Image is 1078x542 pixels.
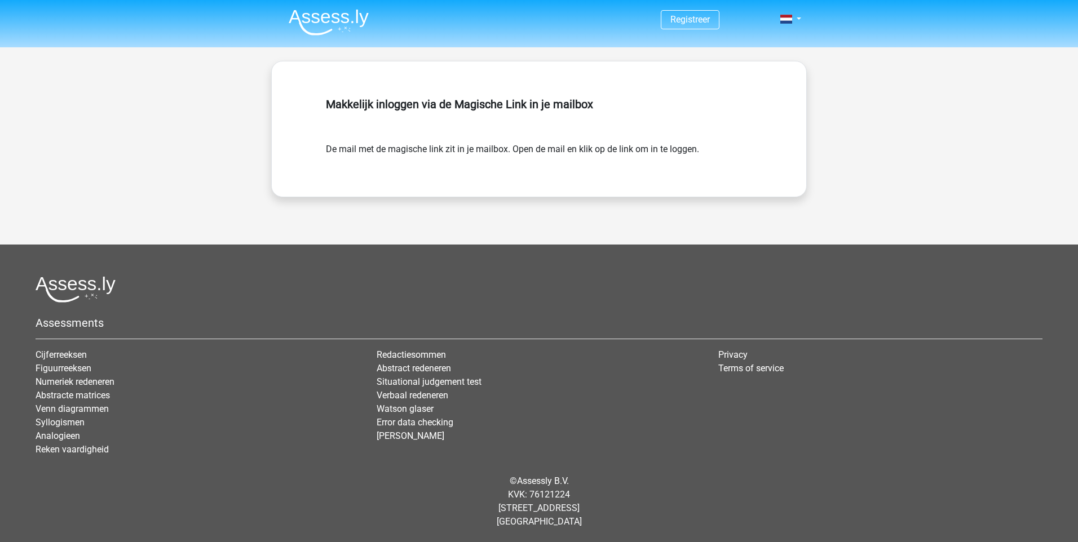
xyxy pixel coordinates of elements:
[36,349,87,360] a: Cijferreeksen
[377,417,453,428] a: Error data checking
[36,390,110,401] a: Abstracte matrices
[27,465,1051,537] div: © KVK: 76121224 [STREET_ADDRESS] [GEOGRAPHIC_DATA]
[289,9,369,35] img: Assessly
[36,444,109,455] a: Reken vaardigheid
[517,476,569,486] a: Assessly B.V.
[36,276,116,303] img: Assessly logo
[326,97,752,111] h5: Makkelijk inloggen via de Magische Link in je mailbox
[377,403,434,414] a: Watson glaser
[36,430,80,441] a: Analogieen
[670,14,710,25] a: Registreer
[718,349,748,360] a: Privacy
[377,349,446,360] a: Redactiesommen
[36,403,109,414] a: Venn diagrammen
[377,376,481,387] a: Situational judgement test
[36,363,91,374] a: Figuurreeksen
[36,316,1042,330] h5: Assessments
[326,143,752,156] form: De mail met de magische link zit in je mailbox. Open de mail en klik op de link om in te loggen.
[718,363,784,374] a: Terms of service
[36,417,85,428] a: Syllogismen
[377,363,451,374] a: Abstract redeneren
[36,376,114,387] a: Numeriek redeneren
[377,430,444,441] a: [PERSON_NAME]
[377,390,448,401] a: Verbaal redeneren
